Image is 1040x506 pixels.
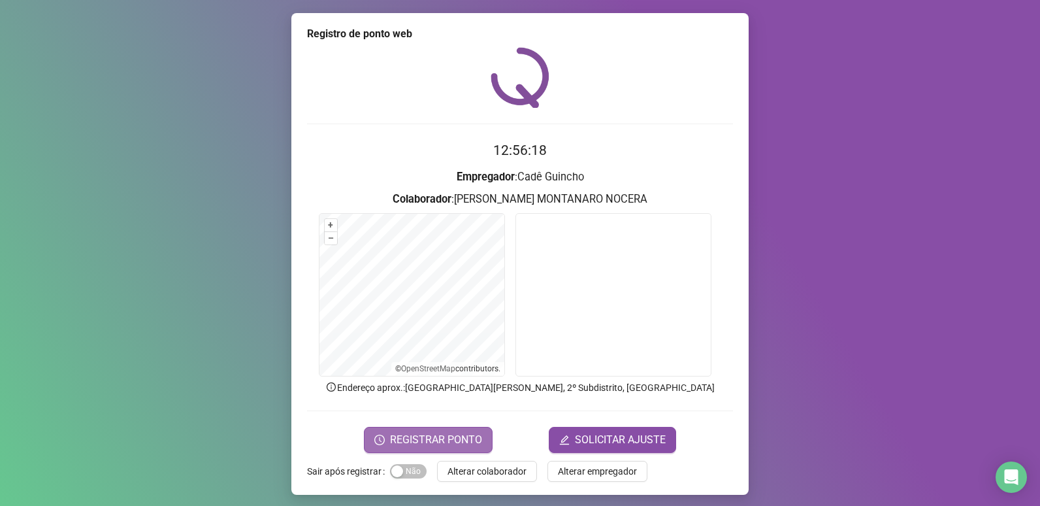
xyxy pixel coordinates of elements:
[491,47,549,108] img: QRPoint
[549,427,676,453] button: editSOLICITAR AJUSTE
[307,380,733,395] p: Endereço aprox. : [GEOGRAPHIC_DATA][PERSON_NAME], 2º Subdistrito, [GEOGRAPHIC_DATA]
[457,171,515,183] strong: Empregador
[393,193,451,205] strong: Colaborador
[996,462,1027,493] div: Open Intercom Messenger
[395,364,500,373] li: © contributors.
[401,364,455,373] a: OpenStreetMap
[493,143,547,158] time: 12:56:18
[559,435,570,445] span: edit
[547,461,647,482] button: Alterar empregador
[374,435,385,445] span: clock-circle
[307,461,390,482] label: Sair após registrar
[447,464,527,479] span: Alterar colaborador
[307,26,733,42] div: Registro de ponto web
[307,169,733,186] h3: : Cadê Guincho
[575,432,666,448] span: SOLICITAR AJUSTE
[558,464,637,479] span: Alterar empregador
[390,432,482,448] span: REGISTRAR PONTO
[437,461,537,482] button: Alterar colaborador
[325,219,337,231] button: +
[307,191,733,208] h3: : [PERSON_NAME] MONTANARO NOCERA
[325,381,337,393] span: info-circle
[325,232,337,245] button: –
[364,427,493,453] button: REGISTRAR PONTO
